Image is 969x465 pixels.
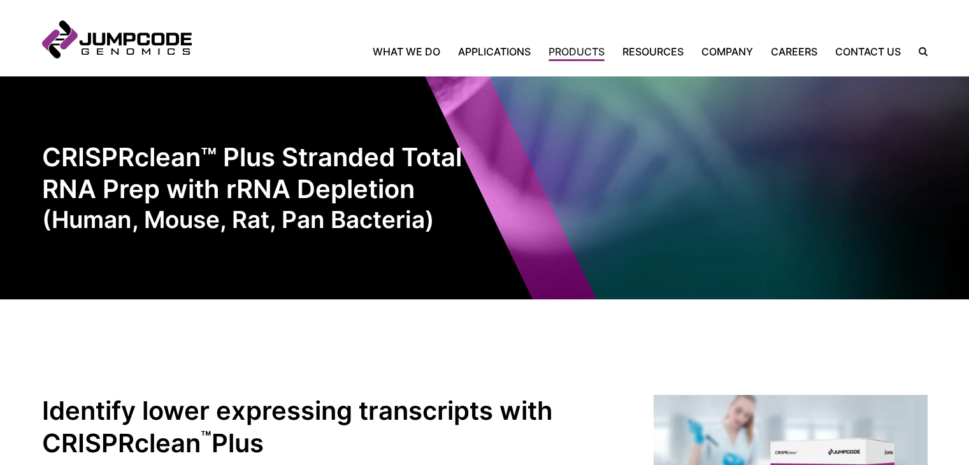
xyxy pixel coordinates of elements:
[614,44,693,59] a: Resources
[42,205,485,234] em: (Human, Mouse, Rat, Pan Bacteria)
[373,44,449,59] a: What We Do
[192,44,910,59] nav: Primary Navigation
[42,395,622,459] h2: Identify lower expressing transcripts with CRISPRclean Plus
[910,47,928,56] label: Search the site.
[693,44,762,59] a: Company
[762,44,826,59] a: Careers
[42,141,485,234] h1: CRISPRclean™ Plus Stranded Total RNA Prep with rRNA Depletion
[201,427,212,447] sup: ™
[540,44,614,59] a: Products
[449,44,540,59] a: Applications
[826,44,910,59] a: Contact Us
